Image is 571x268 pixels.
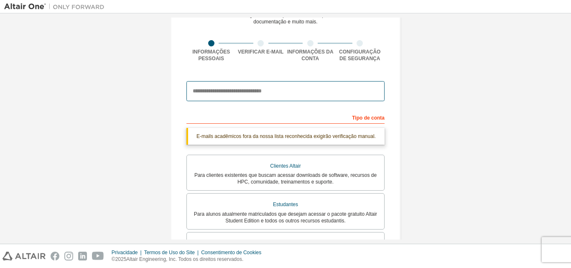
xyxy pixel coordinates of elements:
font: Para alunos atualmente matriculados que desejam acessar o pacote gratuito Altair Student Edition ... [194,211,377,224]
font: Informações pessoais [192,49,230,61]
font: Para clientes existentes que buscam acessar downloads de software, recursos de HPC, comunidade, t... [194,172,377,185]
font: Altair Engineering, Inc. Todos os direitos reservados. [126,256,243,262]
font: Consentimento de Cookies [201,250,261,255]
img: facebook.svg [51,252,59,260]
img: altair_logo.svg [3,252,46,260]
font: Clientes Altair [270,163,301,169]
font: E-mails acadêmicos fora da nossa lista reconhecida exigirão verificação manual. [196,133,376,139]
img: Altair Um [4,3,109,11]
img: linkedin.svg [78,252,87,260]
font: 2025 [115,256,127,262]
font: Informações da conta [287,49,334,61]
img: youtube.svg [92,252,104,260]
font: Configuração de segurança [339,49,380,61]
font: Privacidade [112,250,138,255]
font: © [112,256,115,262]
font: Termos de Uso do Site [144,250,195,255]
font: Tipo de conta [352,115,385,121]
font: documentação e muito mais. [253,19,317,25]
img: instagram.svg [64,252,73,260]
font: Estudantes [273,202,298,207]
font: Verificar e-mail [238,49,283,55]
